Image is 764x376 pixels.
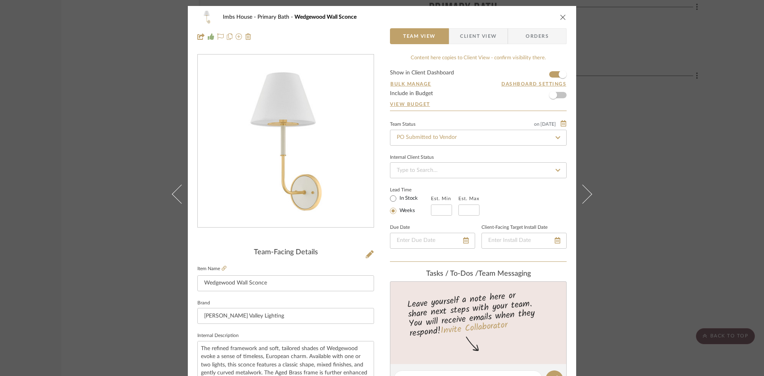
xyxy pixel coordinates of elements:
[223,14,257,20] span: Imbs House
[199,55,372,228] img: dfcfcdfa-71f1-400d-8876-56f4aa3378f9_436x436.jpg
[431,196,451,201] label: Est. Min
[390,156,434,160] div: Internal Client Status
[390,123,415,127] div: Team Status
[390,186,431,193] label: Lead Time
[197,308,374,324] input: Enter Brand
[481,233,567,249] input: Enter Install Date
[534,122,540,127] span: on
[390,270,567,279] div: team Messaging
[197,301,210,305] label: Brand
[481,226,548,230] label: Client-Facing Target Install Date
[458,196,479,201] label: Est. Max
[389,287,568,340] div: Leave yourself a note here or share next steps with your team. You will receive emails when they ...
[390,193,431,216] mat-radio-group: Select item type
[398,195,418,202] label: In Stock
[460,28,497,44] span: Client View
[390,226,410,230] label: Due Date
[403,28,436,44] span: Team View
[559,14,567,21] button: close
[440,318,508,338] a: Invite Collaborator
[198,55,374,228] div: 0
[390,130,567,146] input: Type to Search…
[390,101,567,107] a: View Budget
[257,14,294,20] span: Primary Bath
[197,248,374,257] div: Team-Facing Details
[390,233,475,249] input: Enter Due Date
[390,80,432,88] button: Bulk Manage
[501,80,567,88] button: Dashboard Settings
[197,334,239,338] label: Internal Description
[540,121,557,127] span: [DATE]
[294,14,357,20] span: Wedgewood Wall Sconce
[426,270,478,277] span: Tasks / To-Dos /
[517,28,557,44] span: Orders
[197,265,226,272] label: Item Name
[398,207,415,214] label: Weeks
[390,54,567,62] div: Content here copies to Client View - confirm visibility there.
[197,275,374,291] input: Enter Item Name
[197,9,216,25] img: dfcfcdfa-71f1-400d-8876-56f4aa3378f9_48x40.jpg
[245,33,251,40] img: Remove from project
[390,162,567,178] input: Type to Search…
